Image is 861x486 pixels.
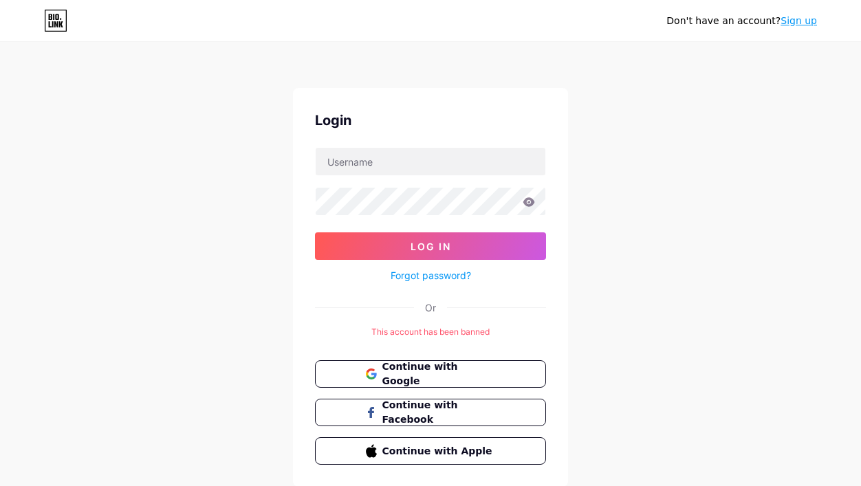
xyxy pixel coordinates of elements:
[391,268,471,283] a: Forgot password?
[315,437,546,465] button: Continue with Apple
[315,399,546,426] button: Continue with Facebook
[315,326,546,338] div: This account has been banned
[666,14,817,28] div: Don't have an account?
[316,148,545,175] input: Username
[382,444,496,459] span: Continue with Apple
[315,360,546,388] button: Continue with Google
[382,360,496,388] span: Continue with Google
[781,15,817,26] a: Sign up
[411,241,451,252] span: Log In
[315,110,546,131] div: Login
[382,398,496,427] span: Continue with Facebook
[425,300,436,315] div: Or
[315,232,546,260] button: Log In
